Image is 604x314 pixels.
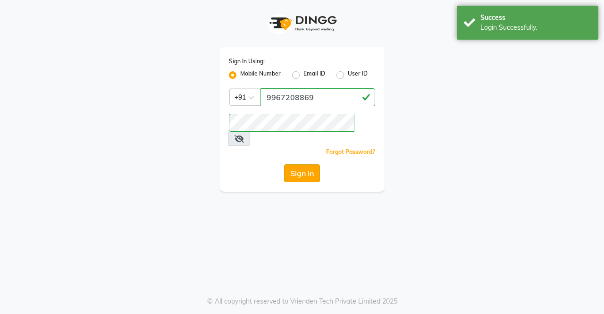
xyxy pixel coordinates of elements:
[303,69,325,81] label: Email ID
[229,57,265,66] label: Sign In Using:
[229,114,354,132] input: Username
[240,69,281,81] label: Mobile Number
[348,69,368,81] label: User ID
[326,148,375,155] a: Forgot Password?
[260,88,375,106] input: Username
[480,23,591,33] div: Login Successfully.
[480,13,591,23] div: Success
[264,9,340,37] img: logo1.svg
[284,164,320,182] button: Sign In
